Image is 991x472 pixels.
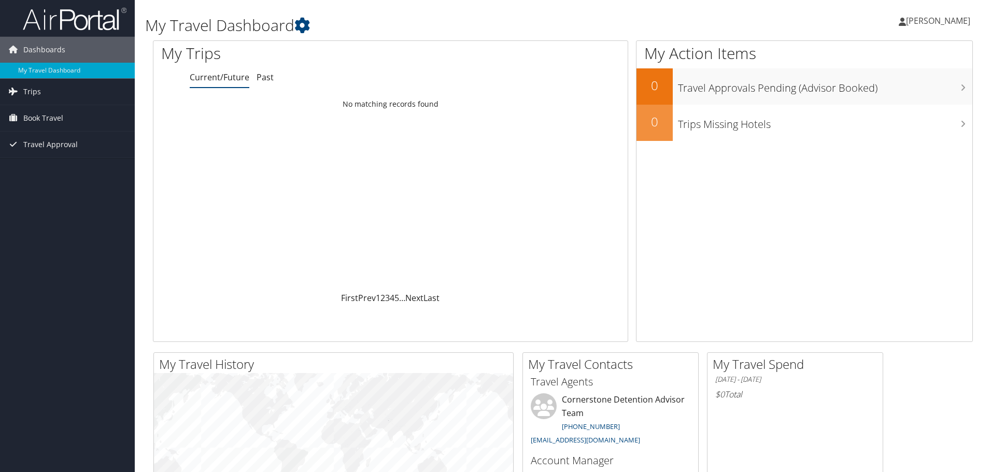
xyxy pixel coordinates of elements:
span: Dashboards [23,37,65,63]
a: Next [405,292,423,304]
a: Prev [358,292,376,304]
span: [PERSON_NAME] [906,15,970,26]
h2: 0 [636,113,673,131]
h6: Total [715,389,875,400]
span: … [399,292,405,304]
span: Trips [23,79,41,105]
h2: My Travel Contacts [528,355,698,373]
span: $0 [715,389,725,400]
span: Book Travel [23,105,63,131]
h1: My Trips [161,42,422,64]
a: 0Trips Missing Hotels [636,105,972,141]
a: [PHONE_NUMBER] [562,422,620,431]
h1: My Action Items [636,42,972,64]
a: 3 [385,292,390,304]
li: Cornerstone Detention Advisor Team [526,393,696,449]
h3: Travel Agents [531,375,690,389]
a: Last [423,292,440,304]
span: Travel Approval [23,132,78,158]
h6: [DATE] - [DATE] [715,375,875,384]
h2: My Travel History [159,355,513,373]
a: Current/Future [190,71,249,83]
a: First [341,292,358,304]
a: 1 [376,292,380,304]
img: airportal-logo.png [23,7,126,31]
a: Past [257,71,274,83]
a: 5 [394,292,399,304]
a: 2 [380,292,385,304]
h1: My Travel Dashboard [145,15,702,36]
h3: Trips Missing Hotels [678,112,972,132]
h2: My Travel Spend [713,355,883,373]
td: No matching records found [153,95,628,113]
h2: 0 [636,77,673,94]
h3: Travel Approvals Pending (Advisor Booked) [678,76,972,95]
h3: Account Manager [531,453,690,468]
a: [EMAIL_ADDRESS][DOMAIN_NAME] [531,435,640,445]
a: [PERSON_NAME] [899,5,981,36]
a: 4 [390,292,394,304]
a: 0Travel Approvals Pending (Advisor Booked) [636,68,972,105]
